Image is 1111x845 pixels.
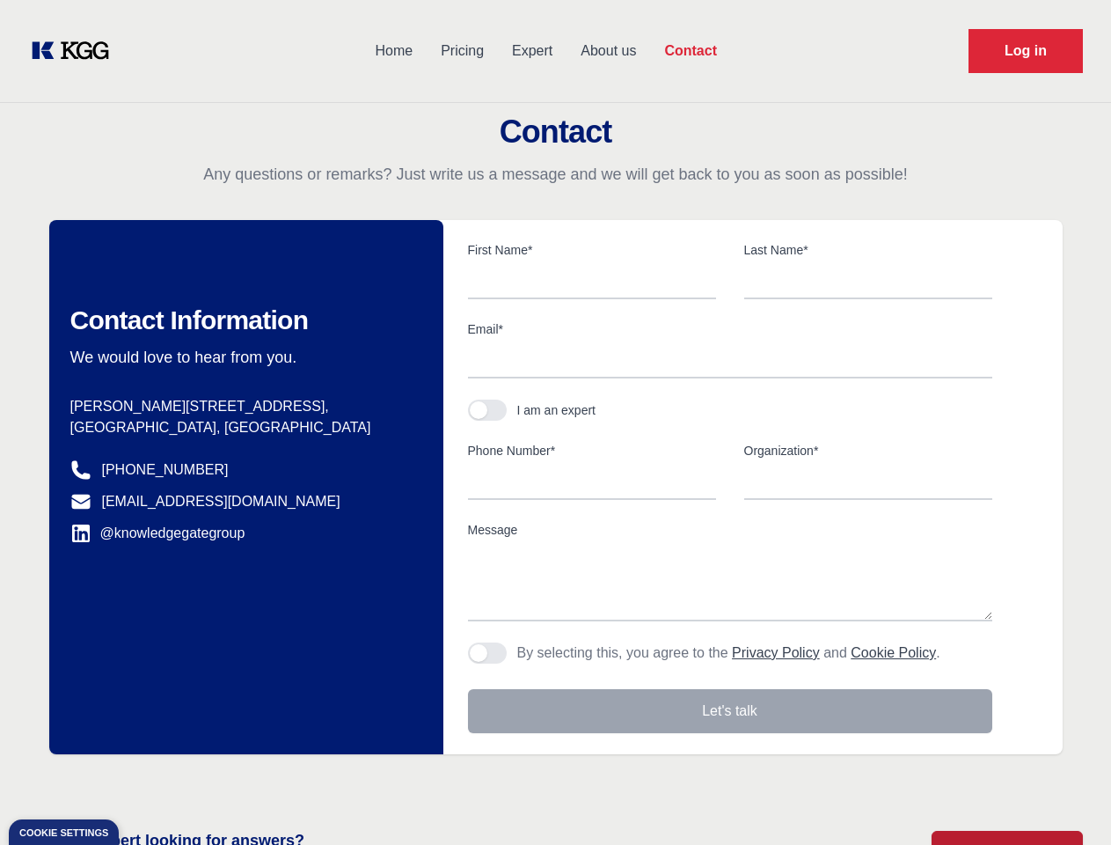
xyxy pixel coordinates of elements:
a: Contact [650,28,731,74]
a: Home [361,28,427,74]
div: I am an expert [517,401,596,419]
a: About us [566,28,650,74]
a: Request Demo [968,29,1083,73]
label: Phone Number* [468,442,716,459]
button: Let's talk [468,689,992,733]
a: Cookie Policy [851,645,936,660]
label: Message [468,521,992,539]
iframe: Chat Widget [1023,760,1111,845]
p: Any questions or remarks? Just write us a message and we will get back to you as soon as possible! [21,164,1090,185]
a: KOL Knowledge Platform: Talk to Key External Experts (KEE) [28,37,123,65]
label: Organization* [744,442,992,459]
p: [PERSON_NAME][STREET_ADDRESS], [70,396,415,417]
a: Privacy Policy [732,645,820,660]
h2: Contact Information [70,305,415,336]
a: Expert [498,28,566,74]
div: Cookie settings [19,828,108,838]
label: First Name* [468,241,716,259]
p: [GEOGRAPHIC_DATA], [GEOGRAPHIC_DATA] [70,417,415,438]
h2: Contact [21,114,1090,150]
a: @knowledgegategroup [70,523,245,544]
a: Pricing [427,28,498,74]
a: [PHONE_NUMBER] [102,459,229,481]
a: [EMAIL_ADDRESS][DOMAIN_NAME] [102,491,340,512]
label: Last Name* [744,241,992,259]
p: By selecting this, you agree to the and . [517,643,940,664]
p: We would love to hear from you. [70,347,415,368]
label: Email* [468,320,992,338]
